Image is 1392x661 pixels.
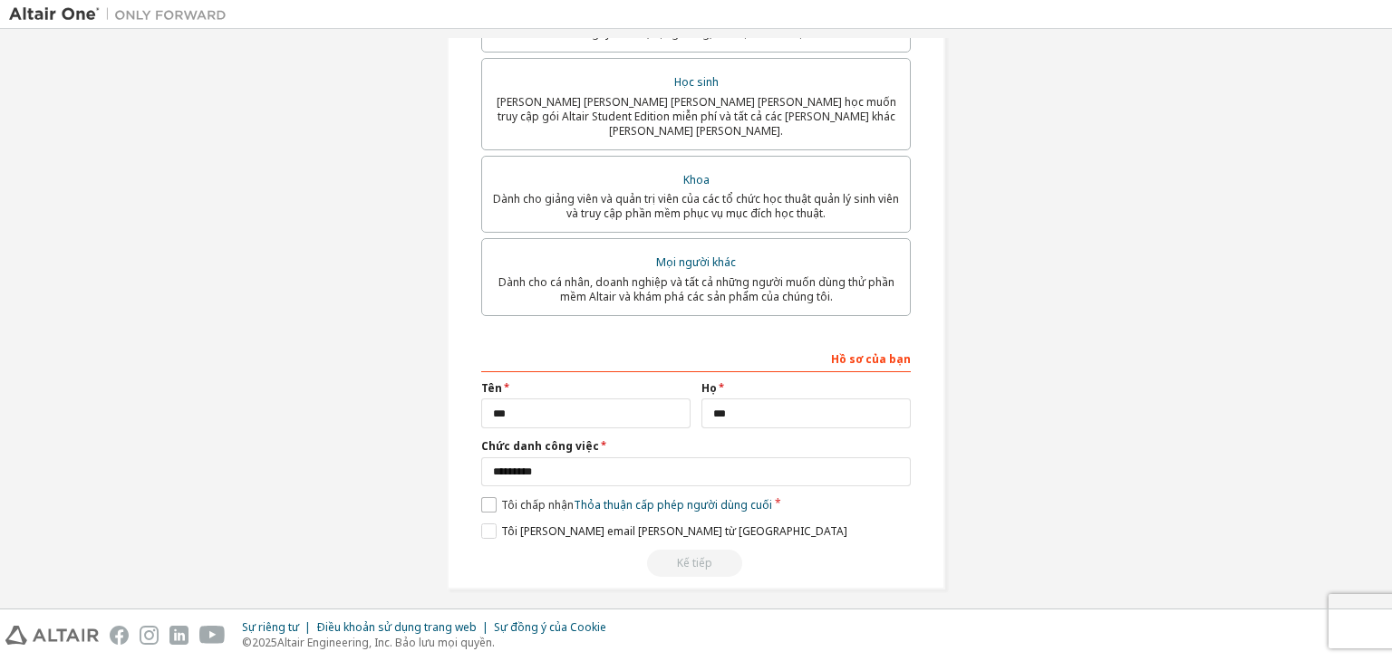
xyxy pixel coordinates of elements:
font: Điều khoản sử dụng trang web [316,619,477,635]
font: Hồ sơ của bạn [831,351,911,367]
font: Chức danh công việc [481,438,599,454]
img: Altair One [9,5,236,24]
font: Thỏa thuận cấp phép người dùng cuối [574,497,772,513]
div: Read and acccept EULA to continue [481,550,911,577]
img: facebook.svg [110,626,129,645]
font: 2025 [252,635,277,650]
font: Dành cho giảng viên và quản trị viên của các tổ chức học thuật quản lý sinh viên và truy cập phần... [493,191,899,221]
font: Tôi [PERSON_NAME] email [PERSON_NAME] từ [GEOGRAPHIC_DATA] [501,523,847,539]
img: linkedin.svg [169,626,188,645]
font: Học sinh [674,74,719,90]
font: Dành cho cá nhân, doanh nghiệp và tất cả những người muốn dùng thử phần mềm Altair và khám phá cá... [498,274,894,304]
font: Mọi người khác [656,254,736,270]
font: Họ [701,380,717,396]
img: instagram.svg [140,626,159,645]
font: Khoa [683,172,710,187]
font: [PERSON_NAME] [PERSON_NAME] [PERSON_NAME] [PERSON_NAME] học muốn truy cập gói Altair Student Edit... [497,94,896,139]
font: © [242,635,252,650]
img: youtube.svg [199,626,226,645]
font: Tên [481,380,502,396]
font: Sự riêng tư [242,619,299,635]
img: altair_logo.svg [5,626,99,645]
font: Tôi chấp nhận [501,497,574,513]
font: Altair Engineering, Inc. Bảo lưu mọi quyền. [277,635,495,650]
font: Sự đồng ý của Cookie [494,619,606,635]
